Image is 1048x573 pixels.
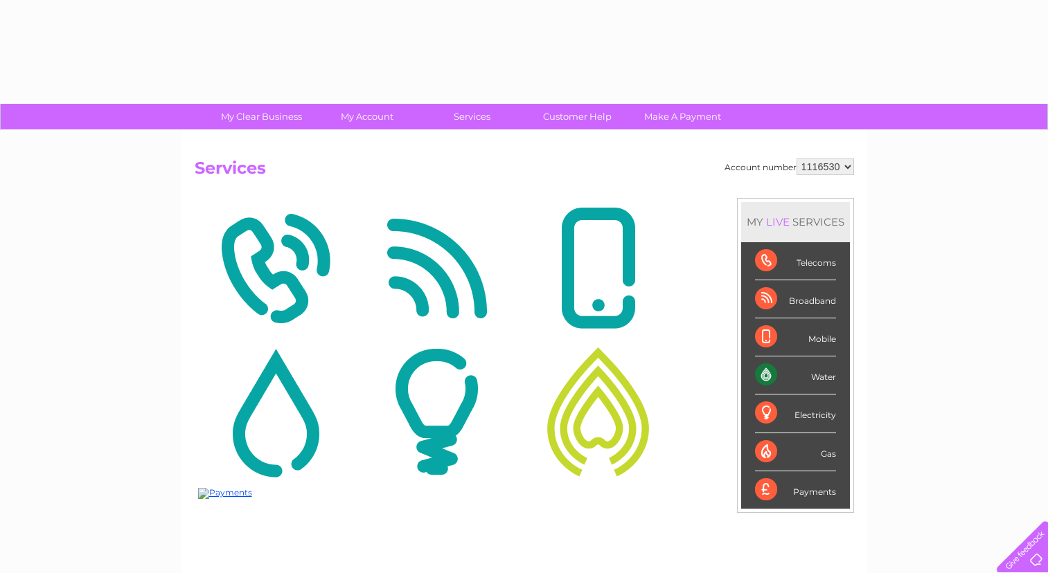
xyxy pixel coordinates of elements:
[198,345,353,479] img: Water
[310,104,424,129] a: My Account
[763,215,792,228] div: LIVE
[725,158,854,175] div: Account number
[198,488,252,499] img: Payments
[521,345,675,479] img: Gas
[755,242,836,280] div: Telecoms
[521,201,675,336] img: Mobile
[198,201,353,336] img: Telecoms
[755,433,836,471] div: Gas
[195,158,854,185] h2: Services
[755,356,836,394] div: Water
[741,202,850,242] div: MY SERVICES
[755,471,836,509] div: Payments
[755,280,836,318] div: Broadband
[415,104,529,129] a: Services
[755,394,836,433] div: Electricity
[520,104,634,129] a: Customer Help
[204,104,319,129] a: My Clear Business
[359,201,514,336] img: Broadband
[359,345,514,479] img: Electricity
[625,104,740,129] a: Make A Payment
[755,318,836,356] div: Mobile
